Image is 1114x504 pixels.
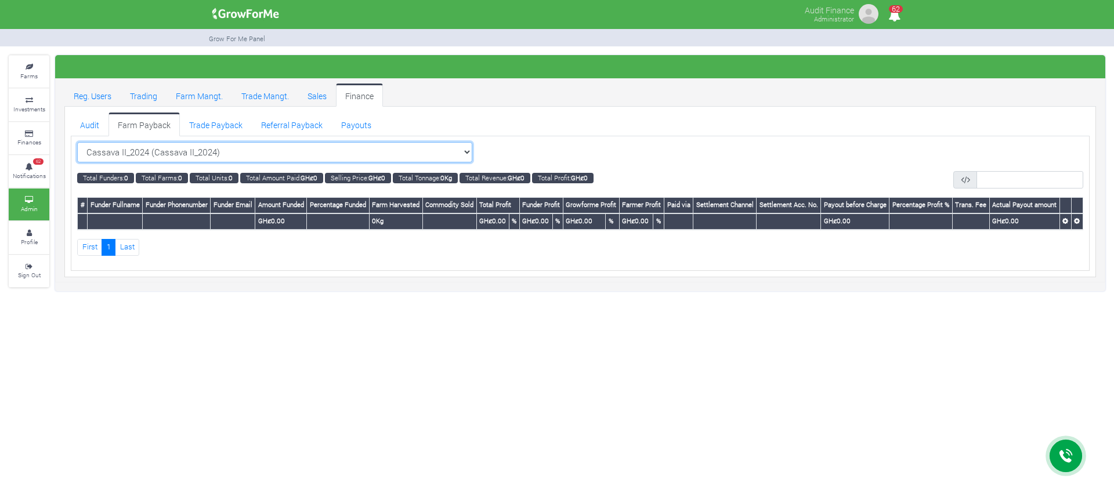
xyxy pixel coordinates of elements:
th: Settlement Acc. No. [757,197,821,213]
small: Grow For Me Panel [209,34,265,43]
th: GHȼ0.00 [476,213,509,230]
th: Percentage Funded [307,197,369,213]
a: Profile [9,222,49,253]
small: Sign Out [18,271,41,279]
a: Trade Payback [180,113,252,136]
a: 1 [102,239,115,256]
th: GHȼ0.00 [255,213,307,230]
a: Sales [298,84,336,107]
a: Finances [9,122,49,154]
th: # [78,197,88,213]
a: Finance [336,84,383,107]
b: 0 [178,173,182,182]
th: % [509,213,519,230]
p: Audit Finance [805,2,854,16]
b: GHȼ0 [368,173,385,182]
nav: Page Navigation [77,239,1083,256]
a: First [77,239,102,256]
a: Audit [71,113,108,136]
th: Settlement Channel [693,197,757,213]
a: 62 Notifications [9,155,49,187]
b: GHȼ0 [571,173,588,182]
b: GHȼ0 [508,173,525,182]
a: Investments [9,89,49,121]
b: GHȼ0 [301,173,317,182]
th: GHȼ0.00 [821,213,889,230]
a: Admin [9,188,49,220]
th: Farmer Profit [619,197,664,213]
th: Funder Profit [519,197,563,213]
a: Farm Payback [108,113,180,136]
small: Total Farms: [136,173,188,183]
th: GHȼ0.00 [519,213,552,230]
small: Total Tonnage: [393,173,458,183]
a: Referral Payback [252,113,332,136]
i: Notifications [883,2,906,28]
a: Trading [121,84,167,107]
th: Total Profit [476,197,519,213]
span: 62 [33,158,44,165]
small: Total Amount Paid: [240,173,323,183]
a: 62 [883,11,906,22]
th: Growforme Profit [563,197,619,213]
small: Selling Price: [325,173,391,183]
th: Payout before Charge [821,197,889,213]
th: Percentage Profit % [889,197,952,213]
b: 0Kg [440,173,452,182]
th: GHȼ0.00 [563,213,605,230]
th: GHȼ0.00 [619,213,653,230]
a: Farms [9,56,49,88]
th: Funder Phonenumber [143,197,211,213]
small: Total Units: [190,173,238,183]
small: Farms [20,72,38,80]
a: Last [115,239,139,256]
a: Farm Mangt. [167,84,232,107]
img: growforme image [208,2,283,26]
small: Profile [21,238,38,246]
a: Reg. Users [64,84,121,107]
th: Farm Harvested [369,197,422,213]
th: GHȼ0.00 [989,213,1059,230]
th: Amount Funded [255,197,307,213]
img: growforme image [857,2,880,26]
small: Total Profit: [532,173,594,183]
th: Trans. Fee [952,197,989,213]
small: Finances [17,138,41,146]
th: Funder Fullname [88,197,143,213]
small: Administrator [814,14,854,23]
small: Investments [13,105,45,113]
b: 0 [124,173,128,182]
span: 62 [889,5,903,13]
th: Commodity Sold [422,197,476,213]
th: Paid via [664,197,693,213]
a: Sign Out [9,255,49,287]
small: Notifications [13,172,46,180]
small: Total Revenue: [460,173,530,183]
th: 0Kg [369,213,422,230]
th: % [552,213,563,230]
th: % [606,213,620,230]
a: Trade Mangt. [232,84,298,107]
a: Payouts [332,113,381,136]
th: Actual Payout amount [989,197,1059,213]
b: 0 [229,173,233,182]
th: % [653,213,664,230]
small: Total Funders: [77,173,134,183]
small: Admin [21,205,38,213]
th: Funder Email [211,197,255,213]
